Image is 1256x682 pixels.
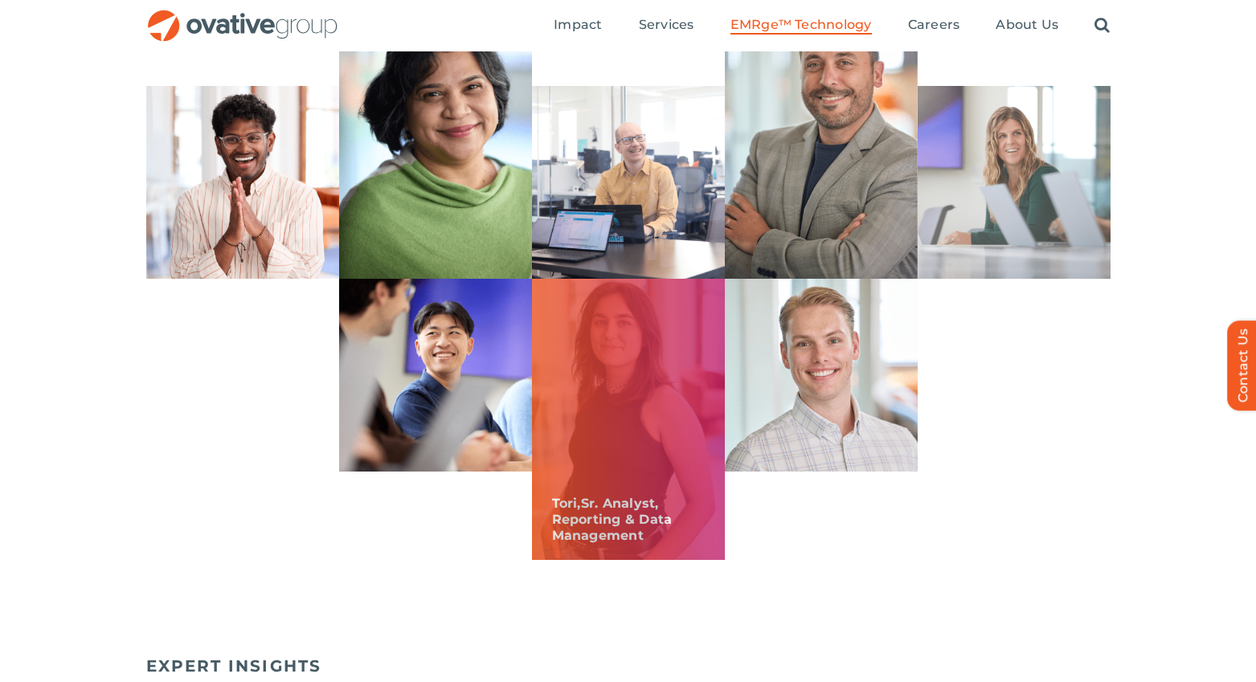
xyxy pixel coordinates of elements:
span: About Us [996,17,1058,33]
a: OG_Full_horizontal_RGB [146,8,339,23]
img: Sid Paari [146,86,339,279]
b: Sr. Analyst, Reporting & Data Management [552,496,673,543]
span: Services [639,17,694,33]
span: EMRge™ Technology [730,17,872,33]
img: Bryce Fongvongsa [339,279,532,472]
a: Careers [908,17,960,35]
img: Beth McKigney [918,86,1111,279]
a: Services [639,17,694,35]
a: Impact [554,17,602,35]
span: Impact [554,17,602,33]
a: About Us [996,17,1058,35]
img: Chuck Anderson Weir [532,86,725,279]
img: John Mikkelson [725,279,918,472]
strong: Tori, [552,496,673,543]
a: EMRge™ Technology [730,17,872,35]
a: Search [1094,17,1110,35]
h5: EXPERT INSIGHTS [146,656,1111,676]
span: Careers [908,17,960,33]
